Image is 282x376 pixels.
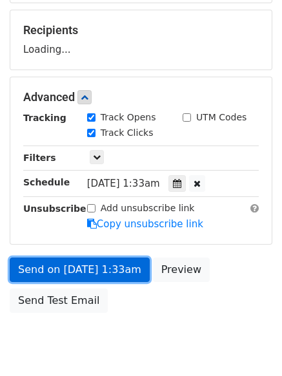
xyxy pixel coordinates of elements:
[101,111,156,124] label: Track Opens
[23,90,259,104] h5: Advanced
[196,111,247,124] label: UTM Codes
[23,153,56,163] strong: Filters
[153,258,210,282] a: Preview
[10,258,150,282] a: Send on [DATE] 1:33am
[101,126,154,140] label: Track Clicks
[217,314,282,376] iframe: Chat Widget
[87,178,160,189] span: [DATE] 1:33am
[101,202,195,215] label: Add unsubscribe link
[23,177,70,187] strong: Schedule
[23,23,259,37] h5: Recipients
[23,113,66,123] strong: Tracking
[23,23,259,57] div: Loading...
[23,203,86,214] strong: Unsubscribe
[87,218,203,230] a: Copy unsubscribe link
[10,288,108,313] a: Send Test Email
